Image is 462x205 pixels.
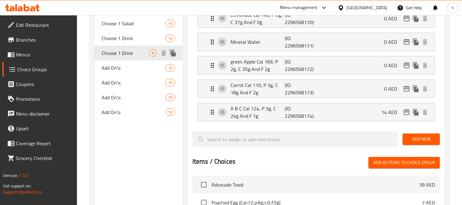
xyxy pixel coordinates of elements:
[165,79,175,86] div: Choices
[419,181,435,188] p: 39 AED
[411,37,420,47] button: duplicate
[165,35,175,42] div: Choices
[17,66,72,73] span: Choice Groups
[166,35,175,41] span: 14
[16,154,72,162] span: Grocery Checklist
[285,35,321,49] p: (ID: 2296568171)
[402,108,411,117] button: edit
[402,14,411,23] button: edit
[159,48,168,58] button: delete
[197,178,210,191] span: Select choice
[280,4,318,11] div: Menu-management
[411,108,420,117] button: duplicate
[102,109,165,116] span: Add On's:
[16,80,72,88] span: Coupons
[198,80,435,98] div: Expand
[198,33,435,51] div: Expand
[166,80,175,86] span: 10
[16,140,72,147] span: Coverage Report
[198,10,435,27] div: Expand
[402,37,411,47] button: edit
[165,109,175,116] div: Choices
[231,58,285,73] p: green Apple Cal 169, P 2g, C 35g And F 2g
[384,62,402,69] p: 0 AED
[16,51,72,58] span: Menus
[16,110,72,117] span: Menu disclaimer
[211,181,419,188] span: Advocado Toast
[16,36,72,43] span: Branches
[198,56,435,74] div: Expand
[2,106,77,121] a: Menu disclaimer
[192,7,440,30] li: Expand
[420,61,430,70] button: delete
[165,64,175,72] div: Choices
[94,90,183,105] div: Add On's:10
[166,65,175,71] span: 10
[94,31,183,46] div: Choose 1 Drink14
[94,46,183,60] div: Choose 1 Drink9deleteduplicate
[3,188,42,196] a: Support.OpsPlatform
[166,21,175,27] span: 10
[192,100,440,124] li: Expand
[231,11,285,26] p: Lemonade Cal 146, P 0g, C 37g And F 0g
[102,20,165,27] span: Choose 1 Salad:
[166,109,175,115] span: 10
[16,21,72,29] span: Edit Restaurant
[166,95,175,100] span: 10
[94,105,183,120] div: Add On's:10
[411,61,420,70] button: duplicate
[384,85,402,92] p: 0 AED
[2,32,77,47] a: Branches
[3,182,31,190] span: Get support on:
[411,14,420,23] button: duplicate
[94,75,183,90] div: Add On's:10
[373,159,435,166] span: Add (0) items to choice group
[420,84,430,93] button: delete
[402,61,411,70] button: edit
[231,81,285,96] p: Carrot Cal 110, P 3g, C 18g And F 2g
[403,133,440,145] button: Add New
[408,135,435,143] span: Add New
[411,84,420,93] button: duplicate
[2,92,77,106] a: Promotions
[420,37,430,47] button: delete
[2,151,77,166] a: Grocery Checklist
[16,125,72,132] span: Upsell
[102,79,165,86] span: Add On's:
[102,49,149,57] span: Choose 1 Drink
[165,20,175,27] div: Choices
[420,108,430,117] button: delete
[192,77,440,100] li: Expand
[102,35,165,42] span: Choose 1 Drink
[168,48,178,58] button: duplicate
[452,4,454,11] span: h
[149,49,157,57] div: Choices
[149,50,156,56] span: 9
[285,11,321,26] p: (ID: 2296568170)
[384,15,402,22] p: 0 AED
[192,157,235,166] h2: Items / Choices
[231,105,285,120] p: A B C Cal 124, P 3g, C 24g And F 1g
[384,38,402,46] p: 0 AED
[2,136,77,151] a: Coverage Report
[420,14,430,23] button: delete
[285,81,321,96] p: (ID: 2296568173)
[2,47,77,62] a: Menus
[381,109,402,116] p: 14 AED
[402,84,411,93] button: edit
[231,38,285,46] p: Mineral Water
[192,30,440,54] li: Expand
[2,62,77,77] a: Choice Groups
[347,4,387,11] div: [GEOGRAPHIC_DATA]
[192,54,440,77] li: Expand
[94,60,183,75] div: Add On's:10
[3,171,18,179] span: Version:
[102,94,165,101] span: Add On's:
[368,157,440,168] button: Add (0) items to choice group
[285,105,321,120] p: (ID: 2296568174)
[19,171,29,179] span: 1.0.0
[285,58,321,73] p: (ID: 2296568172)
[2,121,77,136] a: Upsell
[102,64,165,72] span: Add On's:
[94,16,183,31] div: Choose 1 Salad:10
